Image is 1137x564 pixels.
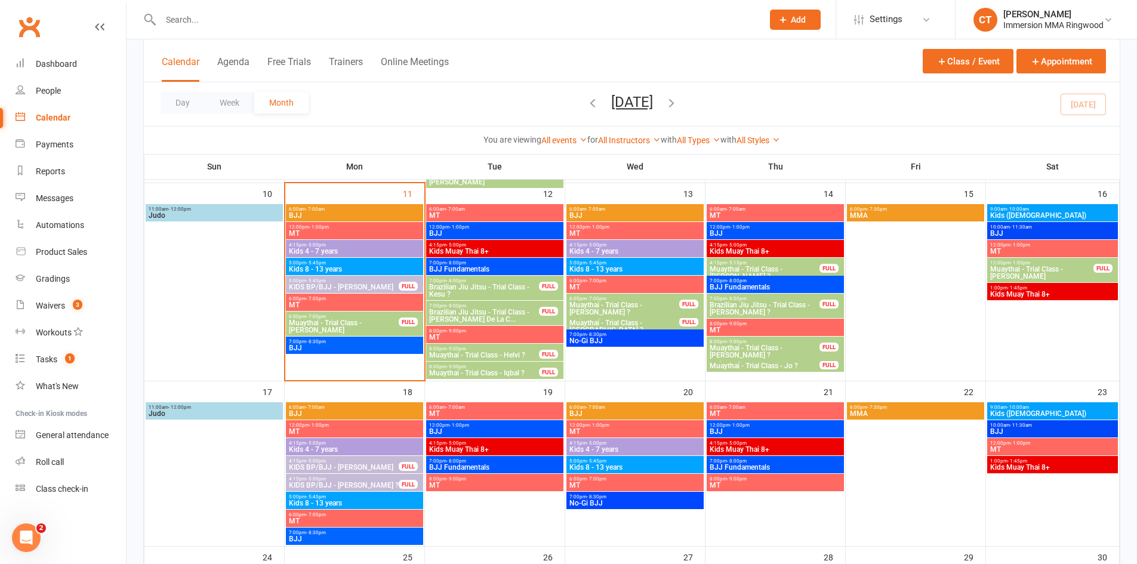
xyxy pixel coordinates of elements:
[446,458,466,464] span: - 8:00pm
[148,410,281,417] span: Judo
[288,494,421,500] span: 5:00pm
[539,307,558,316] div: FULL
[1010,260,1030,266] span: - 1:00pm
[306,260,326,266] span: - 5:45pm
[709,301,820,316] span: Brazilian Jiu Jitsu - Trial Class - [PERSON_NAME] ?
[543,381,565,401] div: 19
[727,339,747,344] span: - 9:00pm
[306,476,326,482] span: - 5:00pm
[727,321,747,326] span: - 9:00pm
[288,248,421,255] span: Kids 4 - 7 years
[849,410,982,417] span: MMA
[16,78,126,104] a: People
[720,135,737,144] strong: with
[16,104,126,131] a: Calendar
[429,303,540,309] span: 7:00pm
[36,457,64,467] div: Roll call
[306,296,326,301] span: - 7:00pm
[709,405,842,410] span: 6:00am
[429,346,540,352] span: 8:00pm
[429,266,561,273] span: BJJ Fundamentals
[565,154,705,179] th: Wed
[709,326,842,334] span: MT
[990,405,1116,410] span: 9:00am
[569,242,701,248] span: 4:15pm
[679,300,698,309] div: FULL
[990,410,1116,417] span: Kids ([DEMOGRAPHIC_DATA])
[429,248,561,255] span: Kids Muay Thai 8+
[16,266,126,292] a: Gradings
[709,230,842,237] span: BJJ
[16,212,126,239] a: Automations
[161,92,205,113] button: Day
[36,381,79,391] div: What's New
[14,12,44,42] a: Clubworx
[36,193,73,203] div: Messages
[569,260,701,266] span: 5:00pm
[543,183,565,203] div: 12
[288,464,399,471] span: KIDS BP/BJJ - [PERSON_NAME]
[709,248,842,255] span: Kids Muay Thai 8+
[569,410,701,417] span: BJJ
[263,381,284,401] div: 17
[148,405,281,410] span: 11:00am
[446,476,466,482] span: - 9:00pm
[569,440,701,446] span: 4:15pm
[306,314,326,319] span: - 7:00pm
[263,183,284,203] div: 10
[446,260,466,266] span: - 8:00pm
[429,207,561,212] span: 6:00am
[709,423,842,428] span: 12:00pm
[36,328,72,337] div: Workouts
[824,381,845,401] div: 21
[611,94,653,110] button: [DATE]
[16,239,126,266] a: Product Sales
[587,135,598,144] strong: for
[446,346,466,352] span: - 9:00pm
[288,230,421,237] span: MT
[964,381,985,401] div: 22
[36,86,61,95] div: People
[403,381,424,401] div: 18
[157,11,754,28] input: Search...
[683,183,705,203] div: 13
[990,446,1116,453] span: MT
[399,282,418,291] div: FULL
[1010,423,1032,428] span: - 11:30am
[990,260,1094,266] span: 12:00pm
[587,242,606,248] span: - 5:00pm
[288,440,421,446] span: 4:15pm
[288,339,421,344] span: 7:00pm
[569,301,680,316] span: Muaythai - Trial Class - [PERSON_NAME] ?
[446,278,466,283] span: - 8:00pm
[306,207,325,212] span: - 7:00am
[569,230,701,237] span: MT
[254,92,309,113] button: Month
[587,476,606,482] span: - 7:00pm
[727,278,747,283] span: - 8:00pm
[990,230,1116,237] span: BJJ
[36,523,46,533] span: 2
[36,301,65,310] div: Waivers
[267,56,311,82] button: Free Trials
[429,242,561,248] span: 4:15pm
[709,446,842,453] span: Kids Muay Thai 8+
[569,337,701,344] span: No-Gi BJJ
[705,154,846,179] th: Thu
[288,296,421,301] span: 6:00pm
[539,350,558,359] div: FULL
[288,446,421,453] span: Kids 4 - 7 years
[590,423,609,428] span: - 1:00pm
[429,410,561,417] span: MT
[791,15,806,24] span: Add
[709,278,842,283] span: 7:00pm
[429,212,561,219] span: MT
[709,283,842,291] span: BJJ Fundamentals
[709,260,820,266] span: 4:15pm
[403,183,424,203] div: 11
[587,458,606,464] span: - 5:45pm
[483,135,541,144] strong: You are viewing
[429,482,561,489] span: MT
[288,207,421,212] span: 6:00am
[288,319,399,334] span: Muaythai - Trial Class - [PERSON_NAME]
